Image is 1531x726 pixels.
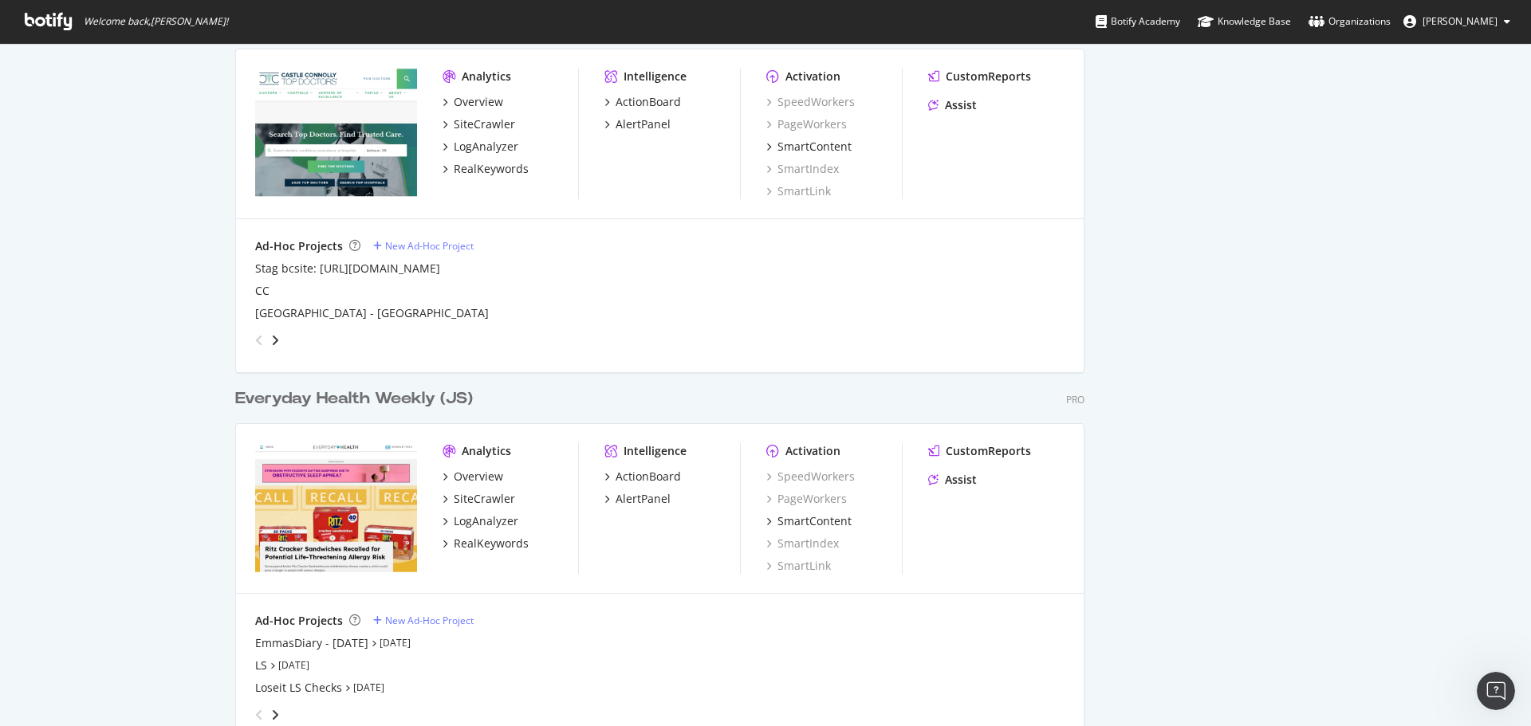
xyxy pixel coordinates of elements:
[928,69,1031,84] a: CustomReports
[462,443,511,459] div: Analytics
[443,469,503,485] a: Overview
[454,139,518,155] div: LogAnalyzer
[604,491,671,507] a: AlertPanel
[278,658,309,672] a: [DATE]
[443,491,515,507] a: SiteCrawler
[766,513,852,529] a: SmartContent
[443,94,503,110] a: Overview
[454,116,515,132] div: SiteCrawler
[785,443,840,459] div: Activation
[353,681,384,694] a: [DATE]
[946,443,1031,459] div: CustomReports
[235,387,479,410] a: Everyday Health Weekly (JS)
[1391,9,1523,34] button: [PERSON_NAME]
[604,94,681,110] a: ActionBoard
[249,328,270,353] div: angle-left
[454,491,515,507] div: SiteCrawler
[766,139,852,155] a: SmartContent
[616,116,671,132] div: AlertPanel
[766,94,855,110] a: SpeedWorkers
[604,469,681,485] a: ActionBoard
[928,443,1031,459] a: CustomReports
[777,139,852,155] div: SmartContent
[766,536,839,551] a: SmartIndex
[255,613,343,629] div: Ad-Hoc Projects
[616,491,671,507] div: AlertPanel
[616,94,681,110] div: ActionBoard
[443,536,529,551] a: RealKeywords
[373,614,474,627] a: New Ad-Hoc Project
[454,536,529,551] div: RealKeywords
[1096,14,1180,29] div: Botify Academy
[616,469,681,485] div: ActionBoard
[235,387,473,410] div: Everyday Health Weekly (JS)
[255,443,417,572] img: everydayhealth.com
[385,239,474,253] div: New Ad-Hoc Project
[255,283,270,299] a: CC
[443,139,518,155] a: LogAnalyzer
[443,116,515,132] a: SiteCrawler
[766,558,831,574] a: SmartLink
[270,707,281,723] div: angle-right
[255,69,417,198] img: castleconnolly.com
[946,69,1031,84] div: CustomReports
[443,161,529,177] a: RealKeywords
[373,239,474,253] a: New Ad-Hoc Project
[255,657,267,673] a: LS
[766,469,855,485] a: SpeedWorkers
[1477,672,1515,710] iframe: Intercom live chat
[624,443,687,459] div: Intelligence
[1066,393,1084,406] div: Pro
[1198,14,1291,29] div: Knowledge Base
[454,161,529,177] div: RealKeywords
[255,305,489,321] a: [GEOGRAPHIC_DATA] - [GEOGRAPHIC_DATA]
[766,161,839,177] a: SmartIndex
[255,680,342,696] a: Loseit LS Checks
[766,116,847,132] a: PageWorkers
[255,635,368,651] a: EmmasDiary - [DATE]
[443,513,518,529] a: LogAnalyzer
[462,69,511,84] div: Analytics
[84,15,228,28] span: Welcome back, [PERSON_NAME] !
[454,94,503,110] div: Overview
[380,636,411,649] a: [DATE]
[928,97,977,113] a: Assist
[454,469,503,485] div: Overview
[1309,14,1391,29] div: Organizations
[454,513,518,529] div: LogAnalyzer
[624,69,687,84] div: Intelligence
[777,513,852,529] div: SmartContent
[270,332,281,348] div: angle-right
[1423,14,1498,28] span: Bill Elward
[766,491,847,507] a: PageWorkers
[945,472,977,488] div: Assist
[385,614,474,627] div: New Ad-Hoc Project
[928,472,977,488] a: Assist
[785,69,840,84] div: Activation
[604,116,671,132] a: AlertPanel
[945,97,977,113] div: Assist
[255,238,343,254] div: Ad-Hoc Projects
[766,183,831,199] a: SmartLink
[255,261,440,277] a: Stag bcsite: [URL][DOMAIN_NAME]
